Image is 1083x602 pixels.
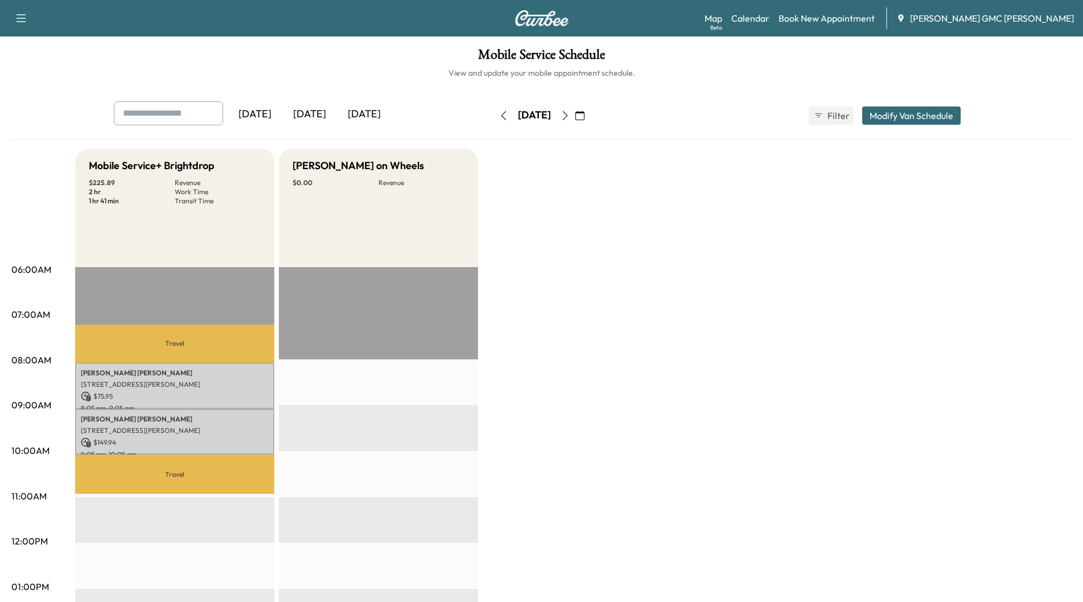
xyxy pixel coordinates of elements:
[862,107,961,125] button: Modify Van Schedule
[81,415,269,424] p: [PERSON_NAME] [PERSON_NAME]
[518,108,551,122] div: [DATE]
[81,380,269,389] p: [STREET_ADDRESS][PERSON_NAME]
[81,437,269,448] p: $ 149.94
[75,325,274,363] p: Travel
[282,101,337,128] div: [DATE]
[175,196,261,206] p: Transit Time
[11,444,50,457] p: 10:00AM
[11,580,49,593] p: 01:00PM
[75,454,274,494] p: Travel
[293,178,378,187] p: $ 0.00
[910,11,1074,25] span: [PERSON_NAME] GMC [PERSON_NAME]
[293,158,424,174] h5: [PERSON_NAME] on Wheels
[705,11,722,25] a: MapBeta
[81,426,269,435] p: [STREET_ADDRESS][PERSON_NAME]
[81,368,269,378] p: [PERSON_NAME] [PERSON_NAME]
[809,107,853,125] button: Filter
[81,404,269,413] p: 8:05 am - 9:05 am
[89,158,215,174] h5: Mobile Service+ Brightdrop
[11,308,50,321] p: 07:00AM
[11,489,47,503] p: 11:00AM
[514,10,569,26] img: Curbee Logo
[11,48,1072,67] h1: Mobile Service Schedule
[175,187,261,196] p: Work Time
[11,398,51,412] p: 09:00AM
[89,178,175,187] p: $ 225.89
[731,11,769,25] a: Calendar
[89,196,175,206] p: 1 hr 41 min
[228,101,282,128] div: [DATE]
[81,450,269,459] p: 9:05 am - 10:05 am
[175,178,261,187] p: Revenue
[11,534,48,548] p: 12:00PM
[81,391,269,402] p: $ 75.95
[89,187,175,196] p: 2 hr
[11,67,1072,79] h6: View and update your mobile appointment schedule.
[11,353,51,367] p: 08:00AM
[337,101,392,128] div: [DATE]
[827,109,848,122] span: Filter
[11,263,51,276] p: 06:00AM
[779,11,875,25] a: Book New Appointment
[378,178,464,187] p: Revenue
[710,23,722,32] div: Beta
